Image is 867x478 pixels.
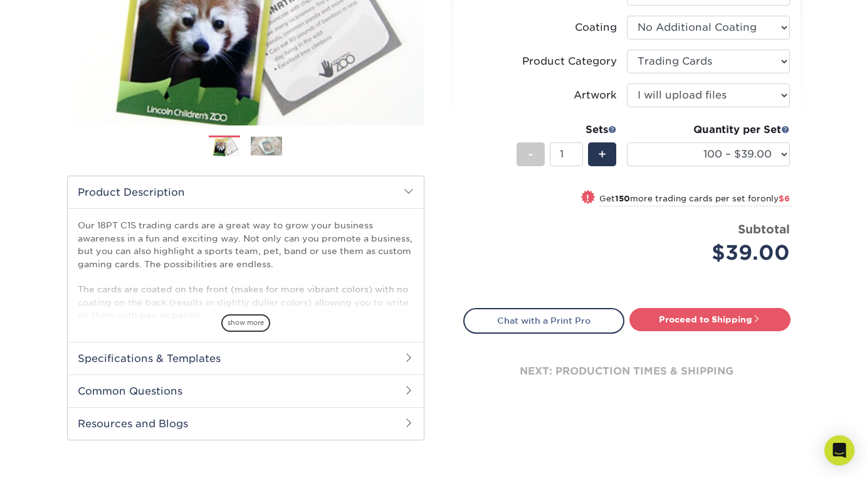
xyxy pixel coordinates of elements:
span: + [598,145,606,164]
div: Open Intercom Messenger [824,435,854,465]
strong: Subtotal [738,222,790,236]
a: Chat with a Print Pro [463,308,624,333]
div: Quantity per Set [627,122,790,137]
span: - [528,145,533,164]
img: Trading Cards 02 [251,136,282,156]
div: Artwork [574,88,617,103]
div: Product Category [522,54,617,69]
h2: Common Questions [68,374,424,407]
div: next: production times & shipping [463,334,791,409]
span: show more [221,314,270,331]
h2: Product Description [68,176,424,208]
div: Coating [575,20,617,35]
span: $6 [779,194,790,203]
h2: Resources and Blogs [68,407,424,440]
p: Our 18PT C1S trading cards are a great way to grow your business awareness in a fun and exciting ... [78,219,414,321]
div: Sets [517,122,617,137]
small: Get more trading cards per set for [599,194,790,206]
a: Proceed to Shipping [629,308,791,331]
span: only [760,194,790,203]
h2: Specifications & Templates [68,342,424,374]
span: ! [586,191,589,204]
strong: 150 [615,194,630,203]
img: Trading Cards 01 [209,136,240,158]
div: $39.00 [636,238,790,268]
